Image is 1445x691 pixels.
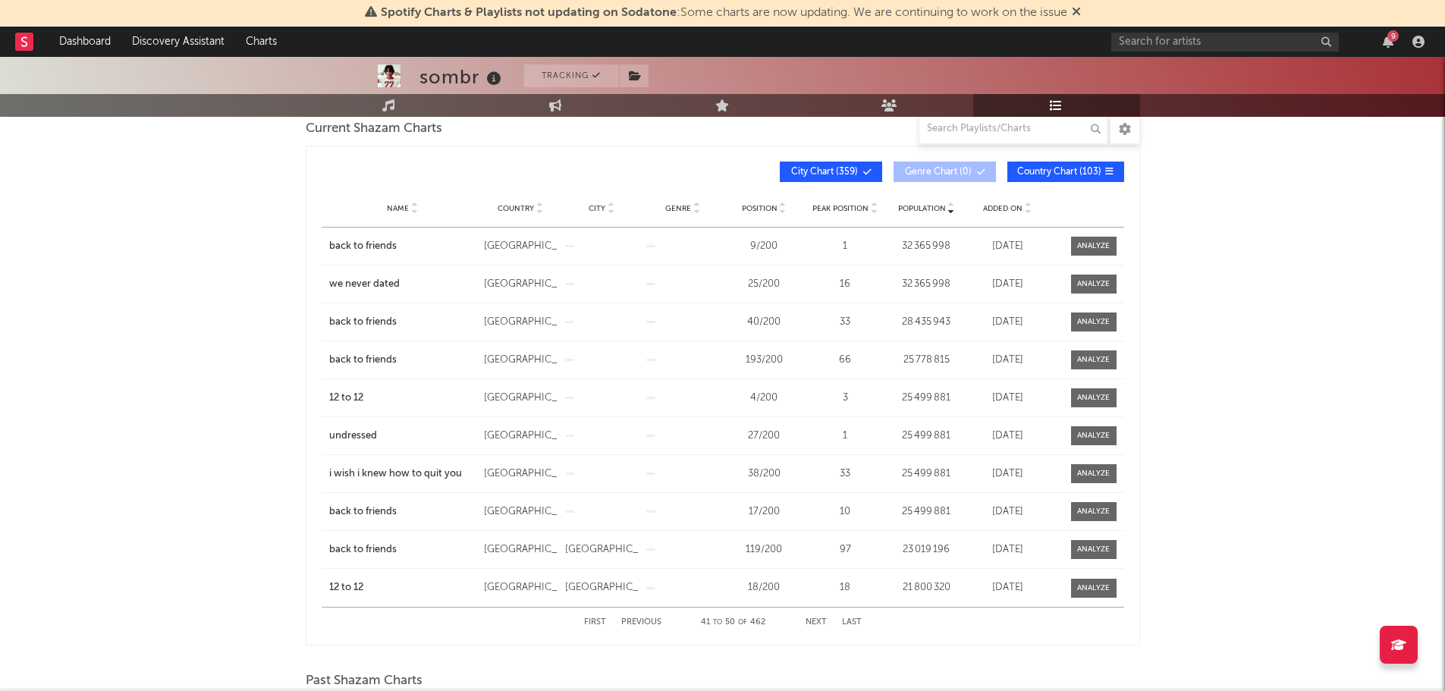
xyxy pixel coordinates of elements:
div: 25 499 881 [890,429,963,444]
span: City [589,204,605,213]
div: [GEOGRAPHIC_DATA] [484,353,558,368]
a: Charts [235,27,287,57]
span: Genre [665,204,691,213]
a: back to friends [329,542,476,558]
div: 40 / 200 [727,315,801,330]
div: 33 [809,466,882,482]
div: 25 499 881 [890,466,963,482]
div: [DATE] [971,353,1044,368]
div: 25 499 881 [890,391,963,406]
div: 9 [1387,30,1399,42]
span: Population [898,204,946,213]
span: City Chart ( 359 ) [790,168,859,177]
div: [GEOGRAPHIC_DATA] [565,580,639,595]
a: back to friends [329,239,476,254]
a: Dashboard [49,27,121,57]
div: 4 / 200 [727,391,801,406]
div: 25 / 200 [727,277,801,292]
div: [GEOGRAPHIC_DATA] [484,391,558,406]
div: [GEOGRAPHIC_DATA] [484,466,558,482]
div: [GEOGRAPHIC_DATA] [565,542,639,558]
div: 17 / 200 [727,504,801,520]
a: 12 to 12 [329,580,476,595]
a: back to friends [329,504,476,520]
div: 9 / 200 [727,239,801,254]
button: First [584,618,606,627]
span: Position [742,204,777,213]
div: 27 / 200 [727,429,801,444]
a: Discovery Assistant [121,27,235,57]
span: Peak Position [812,204,869,213]
div: 66 [809,353,882,368]
div: 1 [809,239,882,254]
span: to [713,619,722,626]
button: City Chart(359) [780,162,882,182]
div: 25 499 881 [890,504,963,520]
div: 18 [809,580,882,595]
div: [GEOGRAPHIC_DATA] [484,429,558,444]
span: Country [498,204,534,213]
div: [DATE] [971,429,1044,444]
a: undressed [329,429,476,444]
button: Genre Chart(0) [894,162,996,182]
button: Tracking [524,64,619,87]
span: Spotify Charts & Playlists not updating on Sodatone [381,7,677,19]
div: 16 [809,277,882,292]
div: [DATE] [971,542,1044,558]
div: [GEOGRAPHIC_DATA] [484,504,558,520]
div: [DATE] [971,277,1044,292]
span: Dismiss [1072,7,1081,19]
span: Name [387,204,409,213]
span: Country Chart ( 103 ) [1017,168,1101,177]
span: : Some charts are now updating. We are continuing to work on the issue [381,7,1067,19]
div: [GEOGRAPHIC_DATA] [484,580,558,595]
a: i wish i knew how to quit you [329,466,476,482]
div: 18 / 200 [727,580,801,595]
div: 32 365 998 [890,239,963,254]
div: 28 435 943 [890,315,963,330]
div: [GEOGRAPHIC_DATA] [484,542,558,558]
div: 97 [809,542,882,558]
div: [DATE] [971,391,1044,406]
div: 119 / 200 [727,542,801,558]
span: Genre Chart ( 0 ) [903,168,973,177]
div: 10 [809,504,882,520]
div: [DATE] [971,504,1044,520]
div: 193 / 200 [727,353,801,368]
div: [GEOGRAPHIC_DATA] [484,315,558,330]
div: 41 50 462 [692,614,775,632]
div: [GEOGRAPHIC_DATA] [484,277,558,292]
div: 1 [809,429,882,444]
button: Previous [621,618,661,627]
span: Past Shazam Charts [306,672,423,690]
div: [DATE] [971,239,1044,254]
span: Added On [983,204,1022,213]
div: [DATE] [971,466,1044,482]
a: back to friends [329,353,476,368]
div: 38 / 200 [727,466,801,482]
input: Search for artists [1111,33,1339,52]
div: [GEOGRAPHIC_DATA] [484,239,558,254]
span: of [738,619,747,626]
button: Country Chart(103) [1007,162,1124,182]
div: sombr [419,64,505,90]
a: 12 to 12 [329,391,476,406]
div: [DATE] [971,315,1044,330]
button: Next [806,618,827,627]
a: we never dated [329,277,476,292]
button: 9 [1383,36,1393,48]
span: Current Shazam Charts [306,120,442,138]
div: 32 365 998 [890,277,963,292]
div: back to friends [329,315,476,330]
div: 23 019 196 [890,542,963,558]
div: 25 778 815 [890,353,963,368]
